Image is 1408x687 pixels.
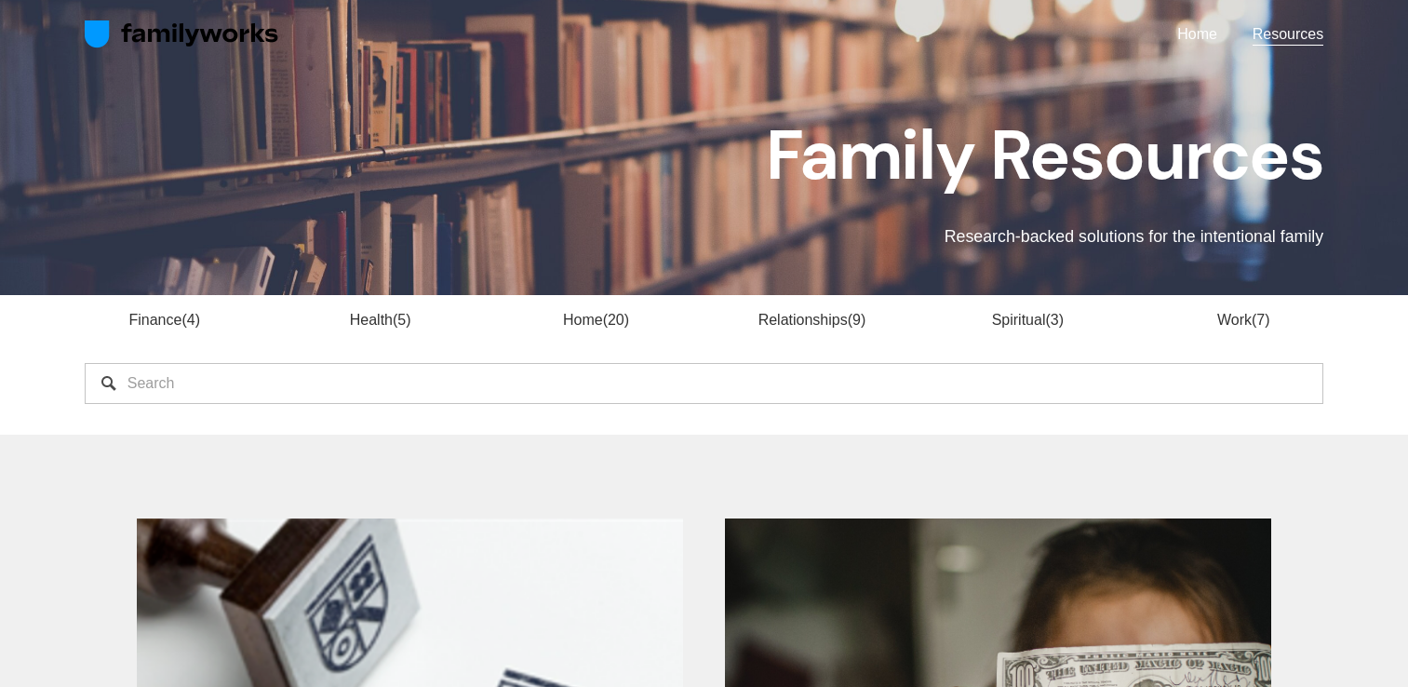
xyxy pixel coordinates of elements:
span: 7 [1252,312,1270,328]
span: 3 [1045,312,1064,328]
a: Spiritual3 [992,312,1064,328]
span: 20 [603,312,629,328]
a: Resources [1253,22,1323,47]
span: 9 [848,312,866,328]
p: Research-backed solutions for the intentional family [395,224,1324,249]
h1: Family Resources [395,116,1324,195]
a: Work7 [1217,312,1270,328]
img: FamilyWorks [85,20,279,49]
a: Home [1177,22,1217,47]
a: Finance4 [128,312,199,328]
span: 4 [181,312,200,328]
input: Search [85,363,1323,404]
a: Relationships9 [758,312,866,328]
a: Health5 [350,312,411,328]
span: 5 [393,312,411,328]
a: Home20 [563,312,629,328]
